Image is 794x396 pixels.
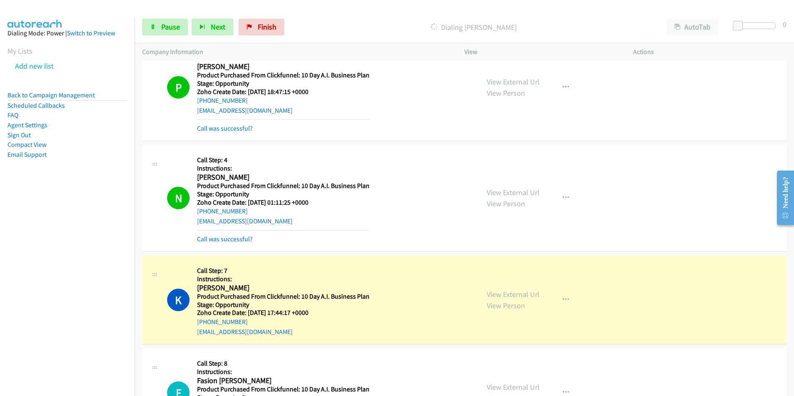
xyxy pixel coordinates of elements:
a: Compact View [7,141,47,148]
a: Scheduled Callbacks [7,101,65,109]
a: Add new list [15,61,54,71]
h5: Stage: Opportunity [197,79,370,88]
p: Company Information [142,47,449,57]
h5: Call Step: 7 [197,267,370,275]
a: Switch to Preview [67,29,115,37]
h5: Product Purchased From Clickfunnel: 10 Day A.I. Business Plan [197,292,370,301]
button: Next [192,19,233,35]
a: [EMAIL_ADDRESS][DOMAIN_NAME] [197,328,293,336]
h5: Stage: Opportunity [197,190,370,198]
p: View [464,47,618,57]
h5: Stage: Opportunity [197,301,370,309]
a: Agent Settings [7,121,47,129]
a: [PHONE_NUMBER] [197,97,248,104]
a: View Person [487,301,525,310]
h1: P [167,76,190,99]
h5: Product Purchased From Clickfunnel: 10 Day A.I. Business Plan [197,385,370,394]
h5: Instructions: [197,275,370,283]
a: Call was successful? [197,235,253,243]
h5: Product Purchased From Clickfunnel: 10 Day A.I. Business Plan [197,182,370,190]
div: Delay between calls (in seconds) [737,22,775,29]
h5: Instructions: [197,164,370,173]
h1: K [167,289,190,311]
a: My Lists [7,46,32,56]
h5: Zoho Create Date: [DATE] 17:44:17 +0000 [197,309,370,317]
a: [PHONE_NUMBER] [197,318,248,326]
a: View Person [487,199,525,208]
a: View External Url [487,77,540,87]
a: Finish [239,19,284,35]
span: Finish [258,22,276,32]
a: [PHONE_NUMBER] [197,207,248,215]
a: [EMAIL_ADDRESS][DOMAIN_NAME] [197,217,293,225]
a: [EMAIL_ADDRESS][DOMAIN_NAME] [197,106,293,114]
a: View Person [487,88,525,98]
p: Actions [633,47,787,57]
h5: Zoho Create Date: [DATE] 18:47:15 +0000 [197,88,370,96]
span: Pause [161,22,180,32]
div: Dialing Mode: Power | [7,28,127,38]
a: FAQ [7,111,18,119]
a: View External Url [487,188,540,197]
a: Back to Campaign Management [7,91,95,99]
button: AutoTab [667,19,718,35]
a: View External Url [487,382,540,392]
h5: Zoho Create Date: [DATE] 01:11:25 +0000 [197,198,370,207]
a: Pause [142,19,188,35]
h2: [PERSON_NAME] [197,62,367,72]
h5: Instructions: [197,368,370,376]
a: Email Support [7,151,47,158]
p: Dialing [PERSON_NAME] [296,22,652,33]
a: Sign Out [7,131,31,139]
h2: Fasion [PERSON_NAME] [197,376,367,386]
h5: Call Step: 8 [197,359,370,368]
h2: [PERSON_NAME] [197,283,367,293]
iframe: Resource Center [770,165,794,231]
h2: [PERSON_NAME] [197,173,367,182]
h1: N [167,187,190,209]
a: Call was successful? [197,124,253,132]
span: Next [211,22,225,32]
a: View External Url [487,290,540,299]
h5: Product Purchased From Clickfunnel: 10 Day A.I. Business Plan [197,71,370,79]
div: 0 [783,19,787,30]
h5: Call Step: 4 [197,156,370,164]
